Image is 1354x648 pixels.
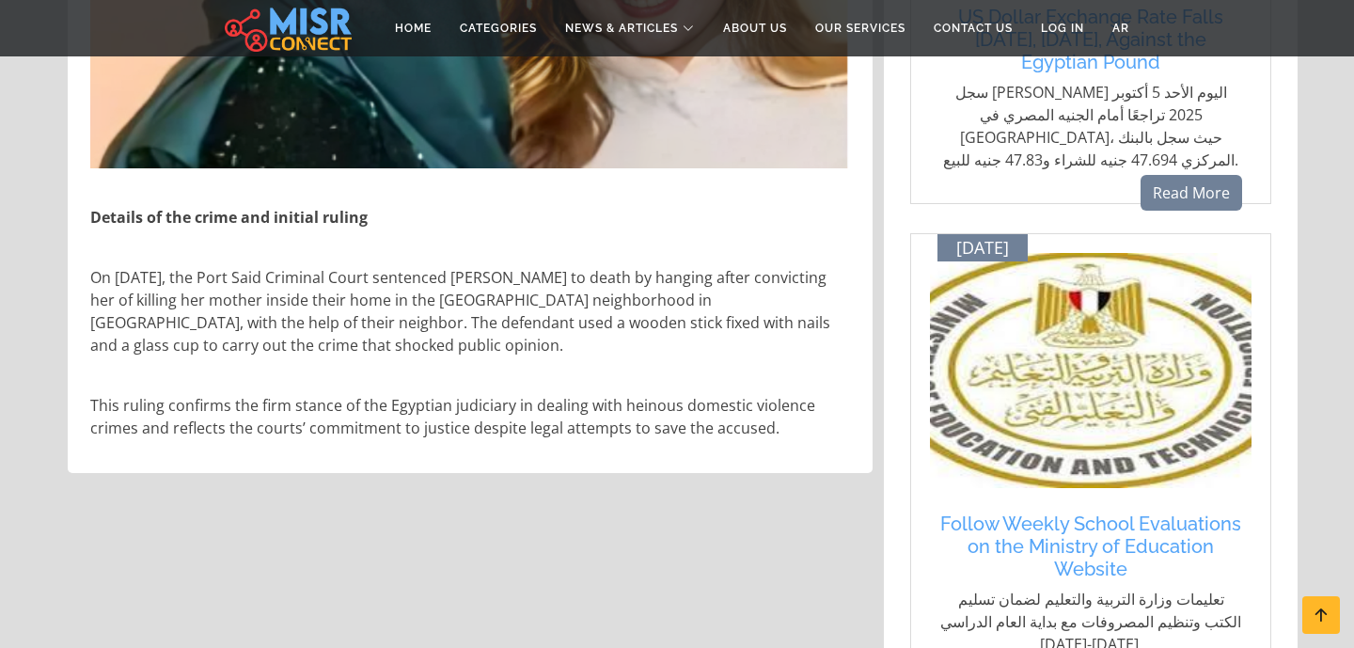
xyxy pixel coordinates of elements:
strong: Details of the crime and initial ruling [90,207,368,228]
a: Read More [1141,175,1242,211]
a: Log in [1027,10,1098,46]
a: Follow Weekly School Evaluations on the Ministry of Education Website [939,513,1242,580]
a: Our Services [801,10,920,46]
a: Contact Us [920,10,1027,46]
a: Home [381,10,446,46]
a: News & Articles [551,10,709,46]
p: This ruling confirms the firm stance of the Egyptian judiciary in dealing with heinous domestic v... [90,394,854,439]
img: طلاب يتسلمون الكتب الدراسية في أول أيام العام الدراسي 2025-2026. [930,253,1252,488]
a: Categories [446,10,551,46]
p: سجل [PERSON_NAME] اليوم الأحد 5 أكتوبر 2025 تراجعًا أمام الجنيه المصري في [GEOGRAPHIC_DATA]، حيث ... [939,81,1242,171]
span: News & Articles [565,20,678,37]
a: About Us [709,10,801,46]
p: On [DATE], the Port Said Criminal Court sentenced [PERSON_NAME] to death by hanging after convict... [90,266,854,356]
a: AR [1098,10,1143,46]
img: main.misr_connect [225,5,351,52]
span: [DATE] [956,238,1009,259]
